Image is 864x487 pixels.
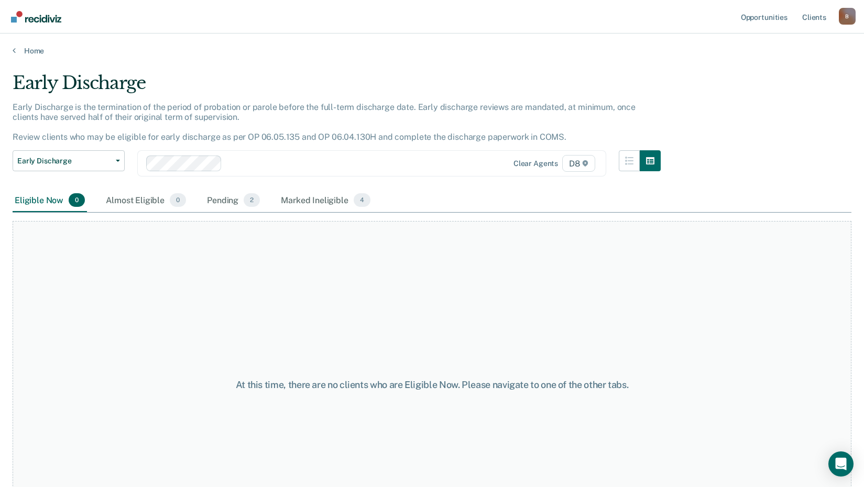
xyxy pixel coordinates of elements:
div: Eligible Now0 [13,189,87,212]
div: Marked Ineligible4 [279,189,373,212]
span: Early Discharge [17,157,112,165]
button: Early Discharge [13,150,125,171]
button: Profile dropdown button [839,8,856,25]
span: 2 [244,193,260,207]
div: Early Discharge [13,72,661,102]
div: At this time, there are no clients who are Eligible Now. Please navigate to one of the other tabs. [223,379,642,391]
div: Clear agents [513,159,558,168]
span: 0 [170,193,186,207]
div: Open Intercom Messenger [828,451,854,477]
span: 0 [69,193,85,207]
span: 4 [354,193,370,207]
span: D8 [562,155,595,172]
img: Recidiviz [11,11,61,23]
div: B [839,8,856,25]
p: Early Discharge is the termination of the period of probation or parole before the full-term disc... [13,102,636,142]
div: Pending2 [205,189,262,212]
div: Almost Eligible0 [104,189,188,212]
a: Home [13,46,851,56]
